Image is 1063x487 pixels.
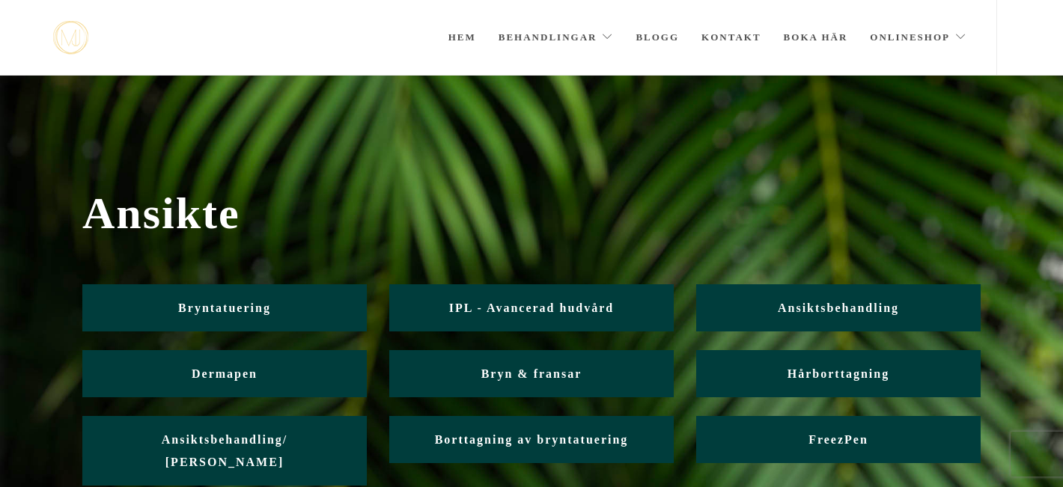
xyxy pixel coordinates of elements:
[53,21,88,55] a: mjstudio mjstudio mjstudio
[178,301,271,314] span: Bryntatuering
[192,367,258,380] span: Dermapen
[435,433,629,446] span: Borttagning av bryntatuering
[481,367,582,380] span: Bryn & fransar
[696,416,981,463] a: FreezPen
[808,433,868,446] span: FreezPen
[82,188,981,239] span: Ansikte
[696,350,981,397] a: Hårborttagning
[162,433,288,468] span: Ansiktsbehandling/ [PERSON_NAME]
[389,416,674,463] a: Borttagning av bryntatuering
[53,21,88,55] img: mjstudio
[449,301,614,314] span: IPL - Avancerad hudvård
[696,284,981,331] a: Ansiktsbehandling
[389,350,674,397] a: Bryn & fransar
[788,367,889,380] span: Hårborttagning
[82,416,367,486] a: Ansiktsbehandling/ [PERSON_NAME]
[778,301,899,314] span: Ansiktsbehandling
[82,284,367,331] a: Bryntatuering
[389,284,674,331] a: IPL - Avancerad hudvård
[82,350,367,397] a: Dermapen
